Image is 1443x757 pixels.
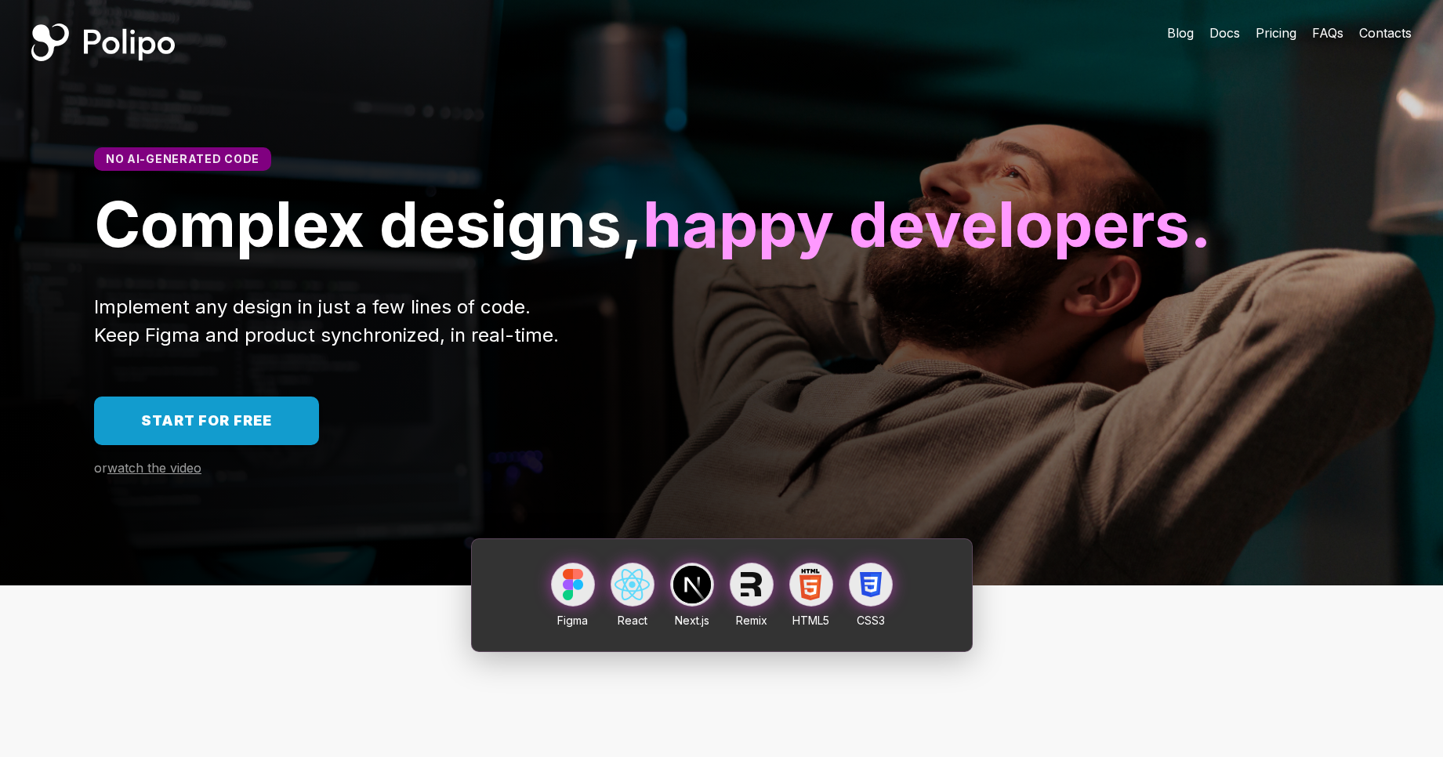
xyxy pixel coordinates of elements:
[1359,24,1412,42] a: Contacts
[857,614,885,627] span: CSS3
[643,186,1212,262] span: happy developers.
[1256,25,1296,41] span: Pricing
[1209,24,1240,42] a: Docs
[1209,25,1240,41] span: Docs
[94,397,319,445] a: Start for free
[1359,25,1412,41] span: Contacts
[736,614,767,627] span: Remix
[557,614,588,627] span: Figma
[94,461,201,476] a: orwatch the video
[1312,24,1343,42] a: FAQs
[1167,24,1194,42] a: Blog
[106,152,259,165] span: No AI-generated code
[94,460,107,476] span: or
[1312,25,1343,41] span: FAQs
[1256,24,1296,42] a: Pricing
[107,460,201,476] span: watch the video
[94,186,643,262] span: Complex designs,
[792,614,829,627] span: HTML5
[141,412,272,429] span: Start for free
[94,295,559,346] span: Implement any design in just a few lines of code. Keep Figma and product synchronized, in real-time.
[1167,25,1194,41] span: Blog
[618,614,647,627] span: React
[675,614,709,627] span: Next.js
